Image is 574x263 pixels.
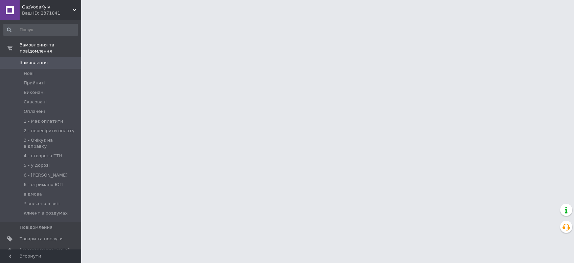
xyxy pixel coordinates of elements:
[20,247,70,254] span: [DEMOGRAPHIC_DATA]
[24,89,45,96] span: Виконані
[24,137,77,149] span: 3 - Очікує на відправку
[24,172,67,178] span: 6 - [PERSON_NAME]
[24,191,42,197] span: відмова
[24,118,63,124] span: 1 - Має оплатити
[24,153,62,159] span: 4 - створена ТТН
[24,99,47,105] span: Скасовані
[20,60,48,66] span: Замовлення
[20,42,81,54] span: Замовлення та повідомлення
[24,182,63,188] span: 6 - отримано ЮП
[24,108,45,115] span: Оплачені
[22,4,73,10] span: GazVodaKyiv
[24,128,74,134] span: 2 - перевірити оплату
[22,10,81,16] div: Ваш ID: 2371841
[24,210,68,216] span: клиент в роздумах
[3,24,78,36] input: Пошук
[20,224,52,230] span: Повідомлення
[24,80,45,86] span: Прийняті
[20,236,63,242] span: Товари та послуги
[24,201,60,207] span: * внесено в звіт
[24,70,34,77] span: Нові
[24,162,50,168] span: 5 - у дорозі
